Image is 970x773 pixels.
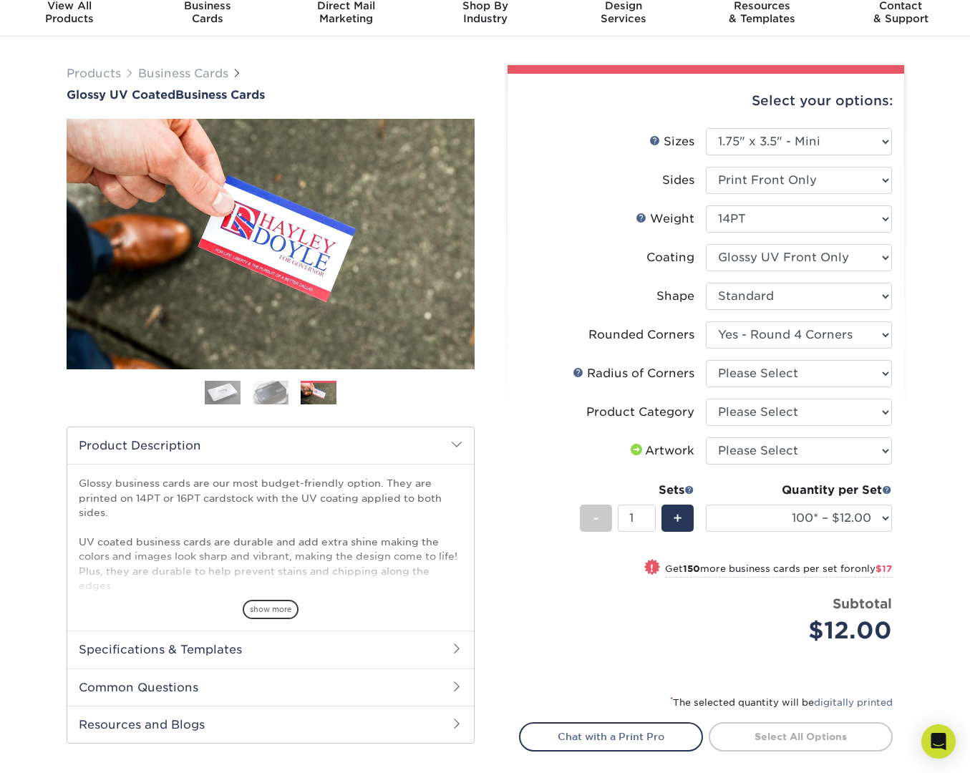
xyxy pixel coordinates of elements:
[814,697,893,708] a: digitally printed
[709,722,893,751] a: Select All Options
[670,697,893,708] small: The selected quantity will be
[662,172,694,189] div: Sides
[253,380,288,405] img: Business Cards 02
[921,724,956,759] div: Open Intercom Messenger
[67,88,475,102] h1: Business Cards
[79,476,462,666] p: Glossy business cards are our most budget-friendly option. They are printed on 14PT or 16PT cards...
[243,600,299,619] span: show more
[588,326,694,344] div: Rounded Corners
[67,119,475,369] img: Glossy UV Coated 03
[205,375,241,411] img: Business Cards 01
[573,365,694,382] div: Radius of Corners
[67,88,175,102] span: Glossy UV Coated
[586,404,694,421] div: Product Category
[656,288,694,305] div: Shape
[580,482,694,499] div: Sets
[67,669,474,706] h2: Common Questions
[301,383,336,405] img: Business Cards 03
[717,613,892,648] div: $12.00
[138,67,228,80] a: Business Cards
[519,74,893,128] div: Select your options:
[67,67,121,80] a: Products
[876,563,892,574] span: $17
[673,507,682,529] span: +
[67,706,474,743] h2: Resources and Blogs
[636,210,694,228] div: Weight
[650,560,654,575] span: !
[519,722,703,751] a: Chat with a Print Pro
[855,563,892,574] span: only
[593,507,599,529] span: -
[67,88,475,102] a: Glossy UV CoatedBusiness Cards
[628,442,694,460] div: Artwork
[646,249,694,266] div: Coating
[833,595,892,611] strong: Subtotal
[665,563,892,578] small: Get more business cards per set for
[706,482,892,499] div: Quantity per Set
[67,427,474,464] h2: Product Description
[67,631,474,668] h2: Specifications & Templates
[649,133,694,150] div: Sizes
[683,563,700,574] strong: 150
